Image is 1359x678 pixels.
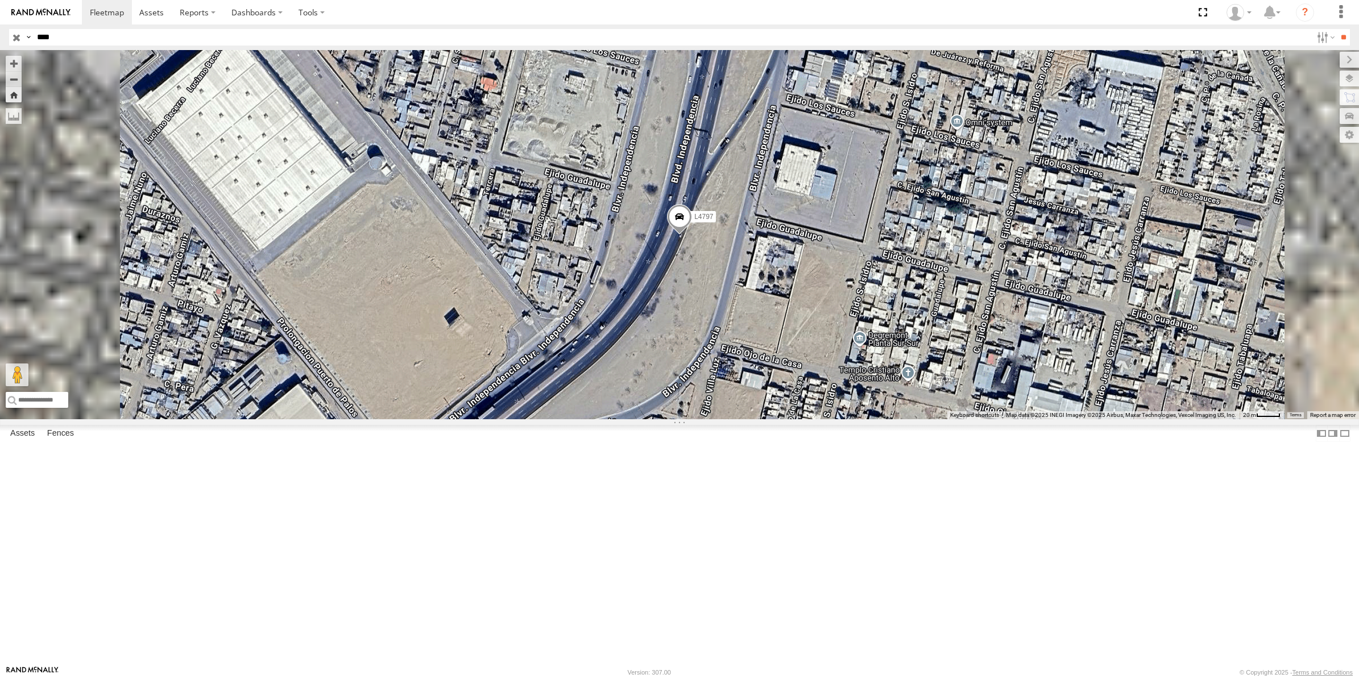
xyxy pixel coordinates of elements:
[24,29,33,46] label: Search Query
[1292,669,1353,676] a: Terms and Conditions
[6,108,22,124] label: Measure
[1243,412,1256,418] span: 20 m
[1296,3,1314,22] i: ?
[1290,413,1302,417] a: Terms (opens in new tab)
[1240,411,1284,419] button: Map Scale: 20 m per 39 pixels
[1310,412,1356,418] a: Report a map error
[42,425,80,441] label: Fences
[1340,127,1359,143] label: Map Settings
[6,56,22,71] button: Zoom in
[5,425,40,441] label: Assets
[11,9,71,16] img: rand-logo.svg
[694,213,713,221] span: L4797
[1223,4,1256,21] div: Roberto Garcia
[6,363,28,386] button: Drag Pegman onto the map to open Street View
[1339,425,1350,441] label: Hide Summary Table
[1327,425,1339,441] label: Dock Summary Table to the Right
[1316,425,1327,441] label: Dock Summary Table to the Left
[628,669,671,676] div: Version: 307.00
[1006,412,1236,418] span: Map data ©2025 INEGI Imagery ©2025 Airbus, Maxar Technologies, Vexcel Imaging US, Inc.
[1312,29,1337,46] label: Search Filter Options
[6,87,22,102] button: Zoom Home
[1240,669,1353,676] div: © Copyright 2025 -
[950,411,999,419] button: Keyboard shortcuts
[6,667,59,678] a: Visit our Website
[6,71,22,87] button: Zoom out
